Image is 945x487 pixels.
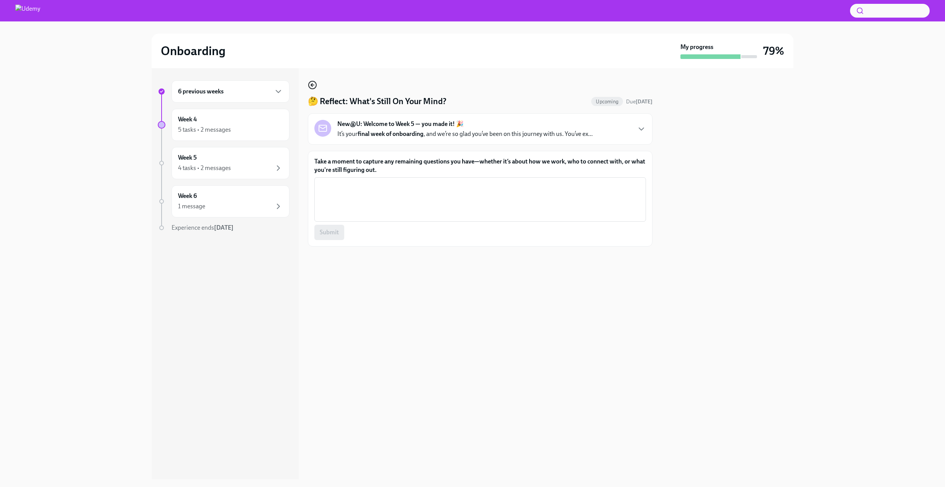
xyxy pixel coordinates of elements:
[314,157,646,174] label: Take a moment to capture any remaining questions you have—whether it’s about how we work, who to ...
[337,120,464,128] strong: New@U: Welcome to Week 5 — you made it! 🎉
[337,130,593,138] p: It’s your , and we’re so glad you’ve been on this journey with us. You’ve ex...
[178,164,231,172] div: 4 tasks • 2 messages
[178,115,197,124] h6: Week 4
[15,5,40,17] img: Udemy
[763,44,784,58] h3: 79%
[172,80,289,103] div: 6 previous weeks
[591,99,623,105] span: Upcoming
[636,98,652,105] strong: [DATE]
[214,224,234,231] strong: [DATE]
[178,154,197,162] h6: Week 5
[626,98,652,105] span: Due
[358,130,423,137] strong: final week of onboarding
[158,109,289,141] a: Week 45 tasks • 2 messages
[626,98,652,105] span: October 11th, 2025 11:00
[308,96,446,107] h4: 🤔 Reflect: What's Still On Your Mind?
[178,87,224,96] h6: 6 previous weeks
[172,224,234,231] span: Experience ends
[158,147,289,179] a: Week 54 tasks • 2 messages
[680,43,713,51] strong: My progress
[161,43,226,59] h2: Onboarding
[178,126,231,134] div: 5 tasks • 2 messages
[178,202,205,211] div: 1 message
[178,192,197,200] h6: Week 6
[158,185,289,217] a: Week 61 message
